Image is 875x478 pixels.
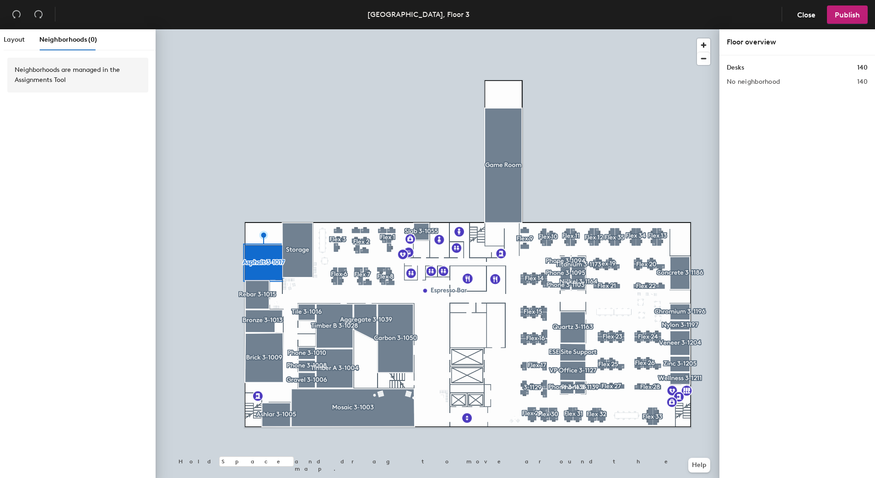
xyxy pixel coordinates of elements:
span: Layout [4,36,25,43]
div: Neighborhoods are managed in the Assignments Tool [15,65,141,85]
h1: 140 [857,63,868,73]
div: [GEOGRAPHIC_DATA], Floor 3 [367,9,470,20]
button: Close [789,5,823,24]
span: undo [12,10,21,19]
h2: 140 [857,78,868,86]
span: Neighborhoods (0) [39,36,97,43]
button: Help [688,458,710,473]
button: Publish [827,5,868,24]
div: Floor overview [727,37,868,48]
button: Redo (⌘ + ⇧ + Z) [29,5,48,24]
h2: No neighborhood [727,78,780,86]
h1: Desks [727,63,744,73]
span: Close [797,11,816,19]
button: Undo (⌘ + Z) [7,5,26,24]
span: Publish [835,11,860,19]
